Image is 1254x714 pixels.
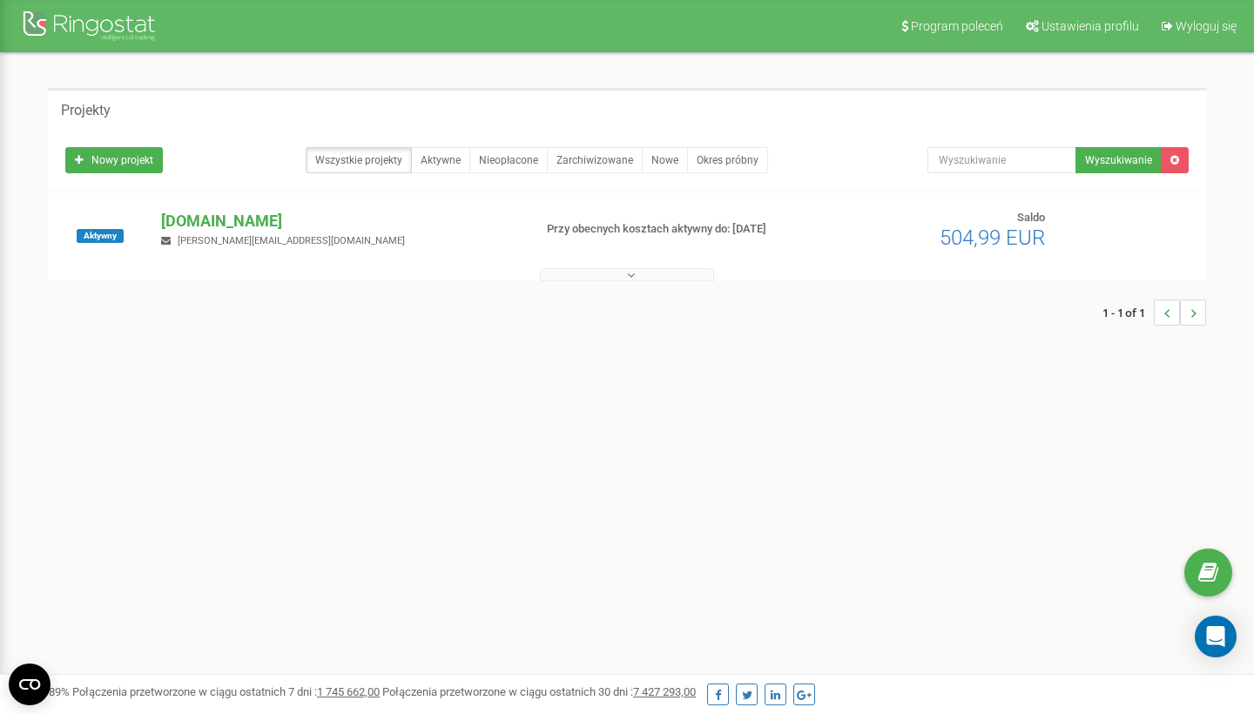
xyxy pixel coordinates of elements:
h5: Projekty [61,103,111,118]
span: 1 - 1 of 1 [1102,300,1154,326]
span: Aktywny [77,229,124,243]
div: Open Intercom Messenger [1195,616,1237,657]
a: Wszystkie projekty [306,147,412,173]
span: Program poleceń [911,19,1003,33]
span: Połączenia przetworzone w ciągu ostatnich 30 dni : [382,685,696,698]
input: Wyszukiwanie [927,147,1076,173]
a: Nowe [642,147,688,173]
u: 1 745 662,00 [317,685,380,698]
span: Saldo [1017,211,1045,224]
p: [DOMAIN_NAME] [161,210,518,232]
span: [PERSON_NAME][EMAIL_ADDRESS][DOMAIN_NAME] [178,235,405,246]
a: Okres próbny [687,147,768,173]
a: Nowy projekt [65,147,163,173]
nav: ... [1102,282,1206,343]
u: 7 427 293,00 [633,685,696,698]
button: Wyszukiwanie [1075,147,1162,173]
p: Przy obecnych kosztach aktywny do: [DATE] [547,221,808,238]
span: 504,99 EUR [940,226,1045,250]
span: Połączenia przetworzone w ciągu ostatnich 7 dni : [72,685,380,698]
a: Zarchiwizowane [547,147,643,173]
a: Nieopłacone [469,147,548,173]
a: Aktywne [411,147,470,173]
span: Wyloguj się [1176,19,1237,33]
span: Ustawienia profilu [1042,19,1139,33]
button: Open CMP widget [9,663,51,705]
